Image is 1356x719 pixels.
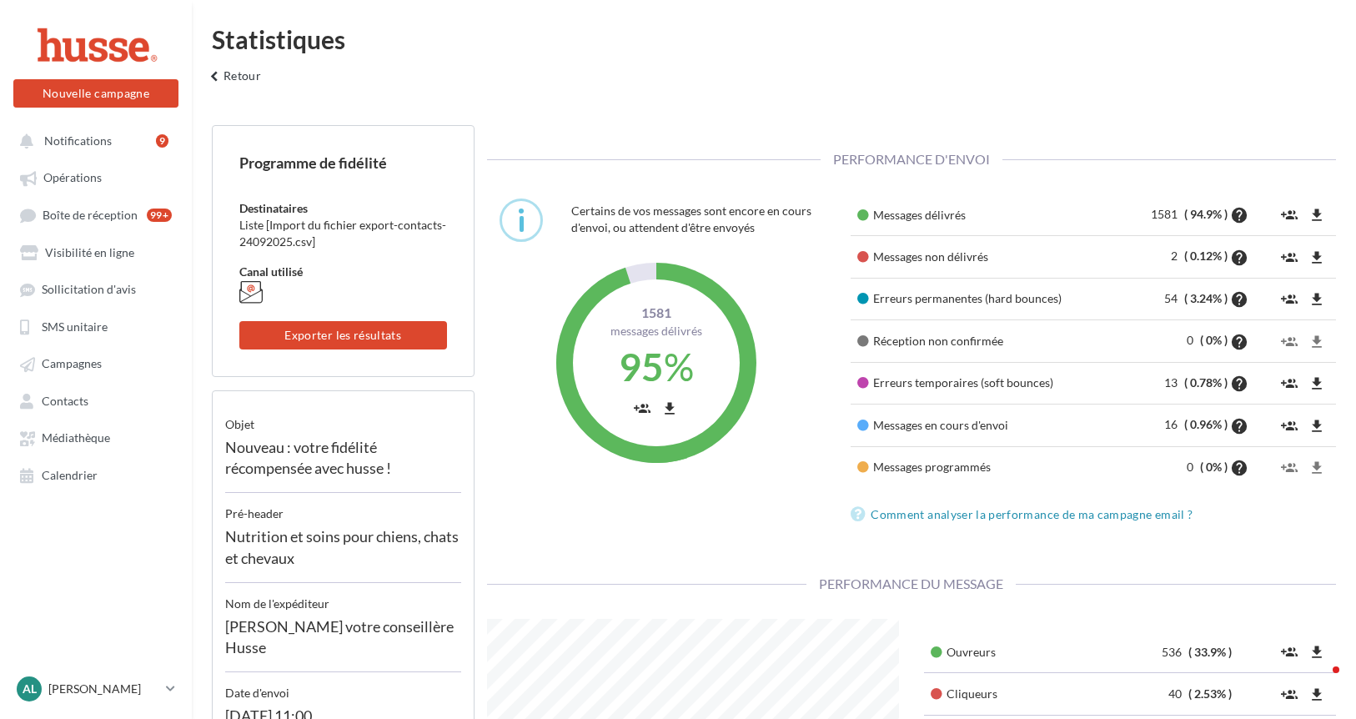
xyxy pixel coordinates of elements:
span: Visibilité en ligne [45,245,134,259]
span: 1581 [585,304,727,323]
span: 40 [1168,686,1186,701]
a: Contacts [10,385,182,415]
span: Campagnes [42,357,102,371]
div: Nouveau : votre fidélité récompensée avec husse ! [225,433,461,493]
td: Messages délivrés [851,194,1118,236]
i: file_download [1308,334,1325,350]
span: Destinataires [239,201,308,215]
button: group_add [1277,243,1302,270]
span: Performance du message [806,576,1016,591]
a: Visibilité en ligne [10,237,182,267]
button: group_add [1277,454,1302,481]
div: Date d'envoi [225,672,461,701]
p: [PERSON_NAME] [48,681,159,697]
button: Exporter les résultats [239,321,447,349]
span: Al [23,681,37,697]
span: 54 [1164,291,1182,305]
span: ( 2.53% ) [1188,686,1232,701]
button: Nouvelle campagne [13,79,178,108]
span: Opérations [43,171,102,185]
i: file_download [1308,375,1325,392]
span: Canal utilisé [239,264,303,279]
button: file_download [1304,454,1329,481]
i: help [1230,460,1248,476]
td: Messages en cours d'envoi [851,405,1118,446]
span: 0 [1187,460,1198,474]
button: group_add [1277,638,1302,666]
td: Erreurs permanentes (hard bounces) [851,278,1118,319]
td: Messages non délivrés [851,236,1118,278]
button: group_add [1277,370,1302,397]
span: 2 [1171,249,1182,263]
i: help [1230,418,1248,435]
td: Ouvreurs [924,631,1115,673]
button: file_download [1304,285,1329,313]
button: group_add [1277,285,1302,313]
a: Médiathèque [10,422,182,452]
button: group_add [1277,680,1302,707]
div: % [585,339,727,395]
button: file_download [1304,243,1329,270]
a: Calendrier [10,460,182,490]
button: group_add [1277,411,1302,439]
a: SMS unitaire [10,311,182,341]
i: file_download [1308,460,1325,476]
span: 0 [1187,333,1198,347]
button: file_download [1304,327,1329,354]
td: Réception non confirmée [851,320,1118,362]
span: Médiathèque [42,431,110,445]
i: group_add [1281,418,1298,435]
button: file_download [657,394,682,421]
span: ( 0.12% ) [1184,249,1228,263]
i: group_add [1281,334,1298,350]
i: file_download [1308,249,1325,266]
span: ( 0% ) [1200,333,1228,347]
span: Contacts [42,394,88,408]
div: Statistiques [212,27,1336,52]
span: 1581 [1151,207,1182,221]
span: ( 0.78% ) [1184,375,1228,390]
span: ( 0.96% ) [1184,417,1228,431]
a: Boîte de réception99+ [10,199,182,230]
i: help [1230,375,1248,392]
i: group_add [1281,644,1298,661]
i: file_download [661,400,678,417]
span: Boîte de réception [43,208,138,222]
div: 9 [156,134,168,148]
span: Sollicitation d'avis [42,283,136,297]
button: file_download [1304,370,1329,397]
td: Messages programmés [851,446,1118,488]
span: Performance d'envoi [821,151,1002,167]
span: ( 3.24% ) [1184,291,1228,305]
a: Comment analyser la performance de ma campagne email ? [851,505,1199,525]
div: Certains de vos messages sont encore en cours d'envoi, ou attendent d'être envoyés [571,199,826,240]
i: file_download [1308,418,1325,435]
i: file_download [1308,644,1325,661]
div: Liste [Import du fichier export-contacts-24092025.csv] [239,217,447,250]
button: file_download [1304,638,1329,666]
span: ( 0% ) [1200,460,1228,474]
td: Erreurs temporaires (soft bounces) [851,362,1118,404]
i: group_add [634,400,650,417]
i: help [1230,249,1248,266]
i: file_download [1308,207,1325,224]
span: Notifications [44,133,112,148]
button: Retour [198,65,268,98]
iframe: Intercom live chat [1299,662,1339,702]
i: group_add [1281,460,1298,476]
i: help [1230,291,1248,308]
i: group_add [1281,207,1298,224]
span: 16 [1164,417,1182,431]
div: Nutrition et soins pour chiens, chats et chevaux [225,522,461,582]
div: Programme de fidélité [239,153,447,173]
i: help [1230,334,1248,350]
a: Sollicitation d'avis [10,274,182,304]
i: group_add [1281,249,1298,266]
i: group_add [1281,291,1298,308]
span: Calendrier [42,468,98,482]
div: 99+ [147,209,172,222]
div: [PERSON_NAME] votre conseillère Husse [225,612,461,672]
span: ( 94.9% ) [1184,207,1228,221]
span: 95 [619,344,664,390]
span: ( 33.9% ) [1188,645,1232,659]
